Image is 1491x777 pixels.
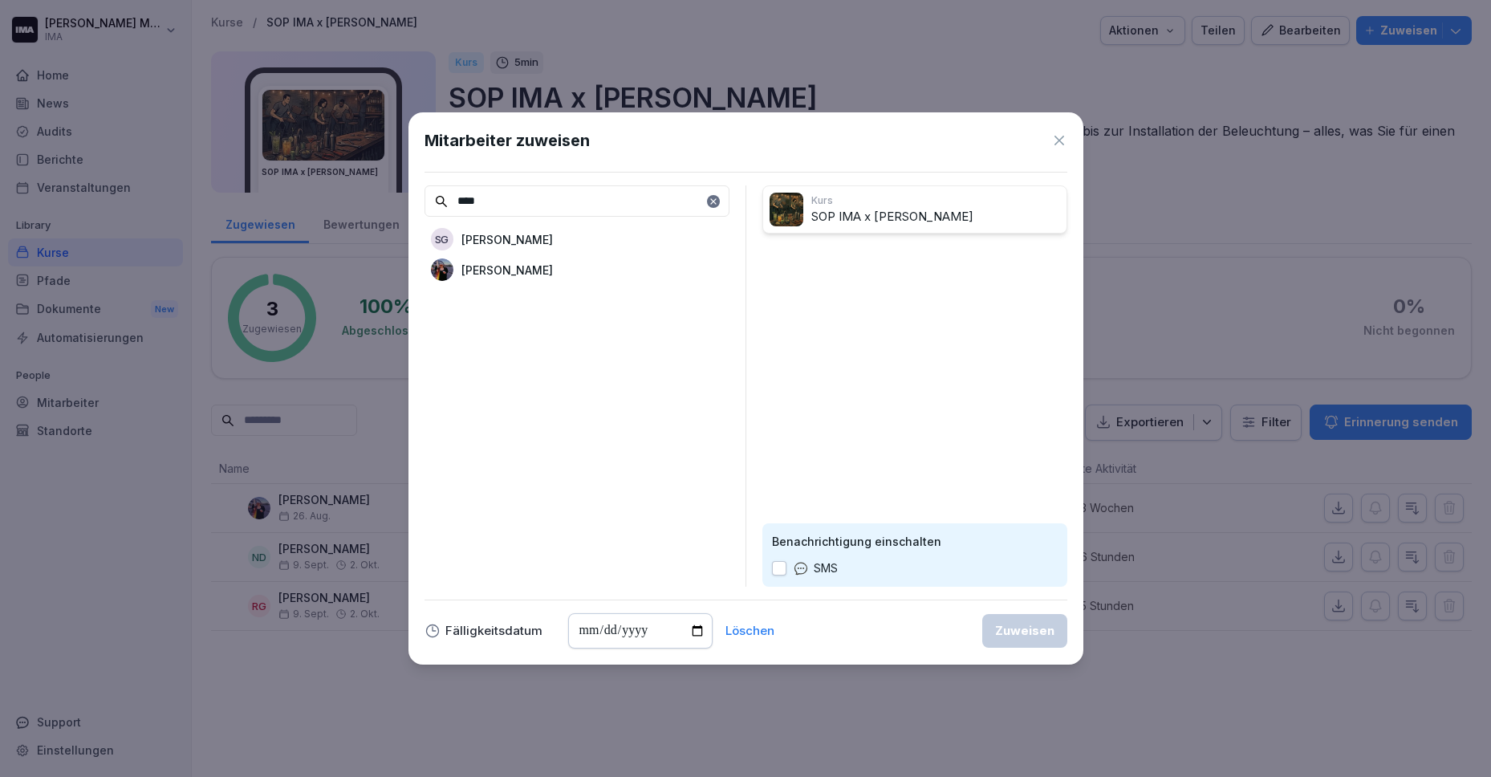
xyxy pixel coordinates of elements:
[814,559,838,577] p: SMS
[425,128,590,153] h1: Mitarbeiter zuweisen
[982,614,1067,648] button: Zuweisen
[725,625,774,637] button: Löschen
[772,533,1058,550] p: Benachrichtigung einschalten
[811,208,1060,226] p: SOP IMA x [PERSON_NAME]
[811,193,1060,208] p: Kurs
[431,228,453,250] div: SG
[431,258,453,281] img: w13nitl9wgr0x3qzco97xei4.png
[995,622,1054,640] div: Zuweisen
[461,262,553,279] p: [PERSON_NAME]
[461,231,553,248] p: [PERSON_NAME]
[445,625,542,637] p: Fälligkeitsdatum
